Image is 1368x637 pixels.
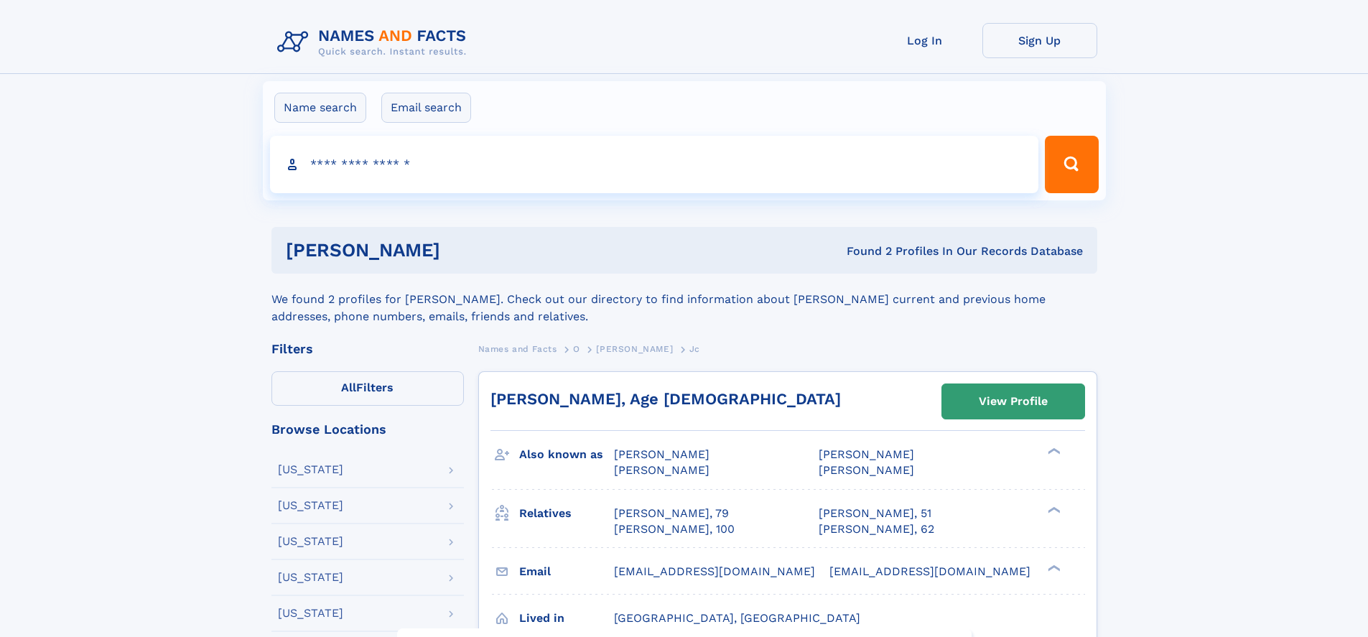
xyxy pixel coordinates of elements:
[274,93,366,123] label: Name search
[982,23,1097,58] a: Sign Up
[614,506,729,521] a: [PERSON_NAME], 79
[286,241,643,259] h1: [PERSON_NAME]
[942,384,1084,419] a: View Profile
[819,447,914,461] span: [PERSON_NAME]
[819,521,934,537] a: [PERSON_NAME], 62
[1044,447,1061,456] div: ❯
[1044,505,1061,514] div: ❯
[490,390,841,408] a: [PERSON_NAME], Age [DEMOGRAPHIC_DATA]
[614,447,709,461] span: [PERSON_NAME]
[819,506,931,521] a: [PERSON_NAME], 51
[278,464,343,475] div: [US_STATE]
[1045,136,1098,193] button: Search Button
[278,608,343,619] div: [US_STATE]
[614,564,815,578] span: [EMAIL_ADDRESS][DOMAIN_NAME]
[573,344,580,354] span: O
[614,463,709,477] span: [PERSON_NAME]
[271,23,478,62] img: Logo Names and Facts
[478,340,557,358] a: Names and Facts
[271,423,464,436] div: Browse Locations
[596,340,673,358] a: [PERSON_NAME]
[278,536,343,547] div: [US_STATE]
[519,559,614,584] h3: Email
[271,371,464,406] label: Filters
[867,23,982,58] a: Log In
[270,136,1039,193] input: search input
[519,606,614,631] h3: Lived in
[819,463,914,477] span: [PERSON_NAME]
[519,501,614,526] h3: Relatives
[381,93,471,123] label: Email search
[614,611,860,625] span: [GEOGRAPHIC_DATA], [GEOGRAPHIC_DATA]
[596,344,673,354] span: [PERSON_NAME]
[614,521,735,537] a: [PERSON_NAME], 100
[519,442,614,467] h3: Also known as
[341,381,356,394] span: All
[278,572,343,583] div: [US_STATE]
[1044,563,1061,572] div: ❯
[271,343,464,355] div: Filters
[643,243,1083,259] div: Found 2 Profiles In Our Records Database
[271,274,1097,325] div: We found 2 profiles for [PERSON_NAME]. Check out our directory to find information about [PERSON_...
[689,344,700,354] span: Jc
[979,385,1048,418] div: View Profile
[278,500,343,511] div: [US_STATE]
[573,340,580,358] a: O
[829,564,1030,578] span: [EMAIL_ADDRESS][DOMAIN_NAME]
